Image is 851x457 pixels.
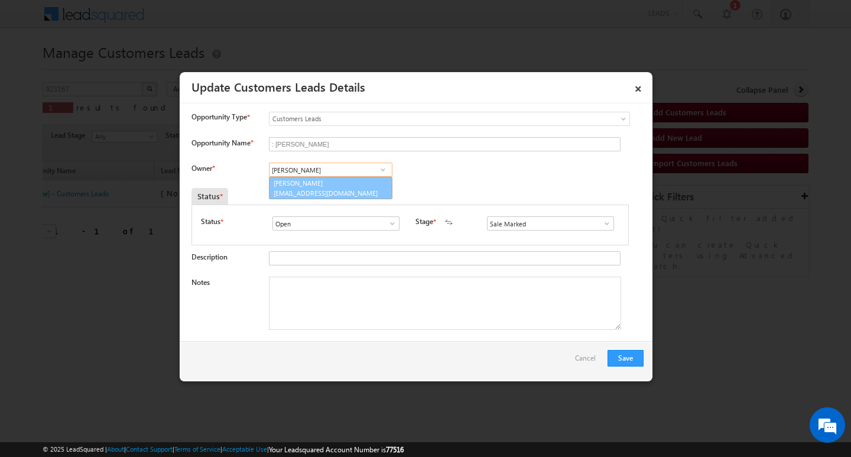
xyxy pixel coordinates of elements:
textarea: Type your message and hit 'Enter' [15,109,216,354]
span: Your Leadsquared Account Number is [269,445,404,454]
a: Show All Items [596,218,611,229]
input: Type to Search [272,216,399,231]
span: [EMAIL_ADDRESS][DOMAIN_NAME] [274,189,380,197]
img: d_60004797649_company_0_60004797649 [20,62,50,77]
a: [PERSON_NAME] [269,177,392,199]
a: Show All Items [375,164,390,176]
label: Owner [191,164,215,173]
div: Status [191,188,228,205]
span: © 2025 LeadSquared | | | | | [43,444,404,455]
button: Save [608,350,644,367]
label: Stage [415,216,433,227]
a: × [628,76,648,97]
a: Cancel [575,350,602,372]
a: Update Customers Leads Details [191,78,365,95]
input: Type to Search [487,216,614,231]
em: Start Chat [161,364,215,380]
label: Notes [191,278,210,287]
label: Opportunity Name [191,138,253,147]
input: Type to Search [269,163,392,177]
span: Customers Leads [269,114,582,124]
a: Contact Support [126,445,173,453]
a: Terms of Service [174,445,220,453]
a: Show All Items [382,218,397,229]
a: Acceptable Use [222,445,267,453]
label: Status [201,216,220,227]
span: 77516 [386,445,404,454]
div: Minimize live chat window [194,6,222,34]
div: Chat with us now [61,62,199,77]
span: Opportunity Type [191,112,247,122]
label: Description [191,252,228,261]
a: Customers Leads [269,112,630,126]
a: About [107,445,124,453]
